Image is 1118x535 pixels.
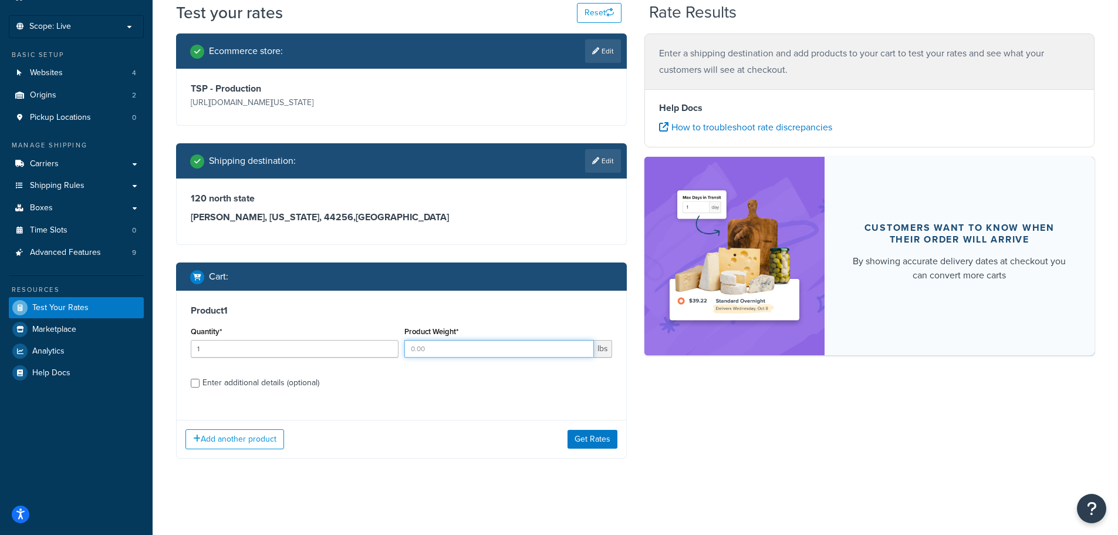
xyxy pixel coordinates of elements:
[132,248,136,258] span: 9
[585,39,621,63] a: Edit
[191,211,612,223] h3: [PERSON_NAME], [US_STATE], 44256 , [GEOGRAPHIC_DATA]
[9,62,144,84] li: Websites
[853,222,1067,245] div: Customers want to know when their order will arrive
[649,4,737,22] h2: Rate Results
[30,226,67,235] span: Time Slots
[9,220,144,241] a: Time Slots0
[30,90,56,100] span: Origins
[9,140,144,150] div: Manage Shipping
[9,319,144,340] a: Marketplace
[191,340,398,358] input: 0.0
[9,242,144,264] a: Advanced Features9
[191,327,222,336] label: Quantity*
[9,220,144,241] li: Time Slots
[209,156,296,166] h2: Shipping destination :
[32,368,70,378] span: Help Docs
[209,271,228,282] h2: Cart :
[9,341,144,362] a: Analytics
[32,303,89,313] span: Test Your Rates
[404,340,594,358] input: 0.00
[132,90,136,100] span: 2
[30,159,59,169] span: Carriers
[132,68,136,78] span: 4
[191,379,200,388] input: Enter additional details (optional)
[132,226,136,235] span: 0
[29,22,71,32] span: Scope: Live
[1077,494,1106,523] button: Open Resource Center
[9,285,144,295] div: Resources
[659,101,1080,115] h4: Help Docs
[30,68,63,78] span: Websites
[577,3,622,23] button: Reset
[202,375,319,391] div: Enter additional details (optional)
[662,174,807,338] img: feature-image-ddt-36eae7f7280da8017bfb280eaccd9c446f90b1fe08728e4019434db127062ab4.png
[9,107,144,129] li: Pickup Locations
[30,181,85,191] span: Shipping Rules
[9,175,144,197] a: Shipping Rules
[176,1,283,24] h1: Test your rates
[30,248,101,258] span: Advanced Features
[9,62,144,84] a: Websites4
[32,325,76,335] span: Marketplace
[9,85,144,106] a: Origins2
[659,120,832,134] a: How to troubleshoot rate discrepancies
[209,46,283,56] h2: Ecommerce store :
[185,429,284,449] button: Add another product
[585,149,621,173] a: Edit
[191,193,612,204] h3: 120 north state
[9,153,144,175] a: Carriers
[9,197,144,219] a: Boxes
[30,113,91,123] span: Pickup Locations
[853,254,1067,282] div: By showing accurate delivery dates at checkout you can convert more carts
[9,297,144,318] a: Test Your Rates
[132,113,136,123] span: 0
[9,362,144,383] a: Help Docs
[9,107,144,129] a: Pickup Locations0
[191,95,398,111] p: [URL][DOMAIN_NAME][US_STATE]
[659,45,1080,78] p: Enter a shipping destination and add products to your cart to test your rates and see what your c...
[9,50,144,60] div: Basic Setup
[404,327,458,336] label: Product Weight*
[191,305,612,317] h3: Product 1
[594,340,612,358] span: lbs
[9,242,144,264] li: Advanced Features
[32,346,65,356] span: Analytics
[568,430,617,449] button: Get Rates
[30,203,53,213] span: Boxes
[191,83,398,95] h3: TSP - Production
[9,85,144,106] li: Origins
